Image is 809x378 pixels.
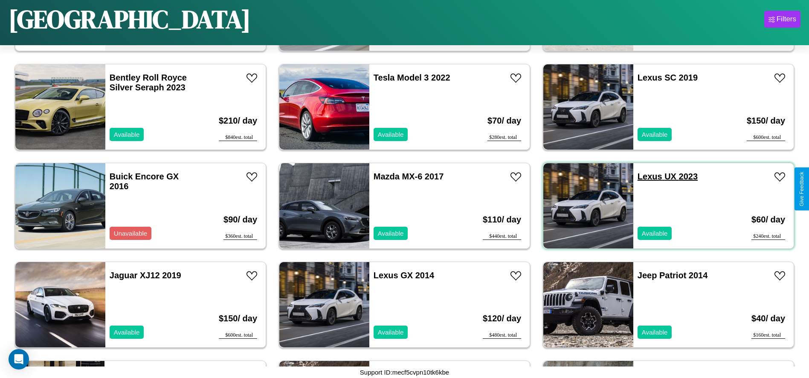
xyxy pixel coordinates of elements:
[487,107,521,134] h3: $ 70 / day
[219,332,257,339] div: $ 600 est. total
[487,134,521,141] div: $ 280 est. total
[483,332,521,339] div: $ 480 est. total
[378,129,404,140] p: Available
[751,206,785,233] h3: $ 60 / day
[219,107,257,134] h3: $ 210 / day
[378,228,404,239] p: Available
[374,271,434,280] a: Lexus GX 2014
[110,73,187,92] a: Bentley Roll Royce Silver Seraph 2023
[638,271,708,280] a: Jeep Patriot 2014
[777,15,796,23] div: Filters
[219,134,257,141] div: $ 840 est. total
[483,305,521,332] h3: $ 120 / day
[114,129,140,140] p: Available
[638,73,698,82] a: Lexus SC 2019
[378,326,404,338] p: Available
[219,305,257,332] h3: $ 150 / day
[223,206,257,233] h3: $ 90 / day
[642,326,668,338] p: Available
[751,332,785,339] div: $ 160 est. total
[223,233,257,240] div: $ 360 est. total
[374,73,450,82] a: Tesla Model 3 2022
[374,172,444,181] a: Mazda MX-6 2017
[642,228,668,239] p: Available
[110,271,181,280] a: Jaguar XJ12 2019
[9,349,29,369] div: Open Intercom Messenger
[764,11,800,28] button: Filters
[114,326,140,338] p: Available
[483,233,521,240] div: $ 440 est. total
[751,305,785,332] h3: $ 40 / day
[114,228,147,239] p: Unavailable
[360,366,449,378] p: Support ID: mecf5cvpn10tk6kbe
[483,206,521,233] h3: $ 110 / day
[747,107,785,134] h3: $ 150 / day
[638,172,698,181] a: Lexus UX 2023
[110,172,179,191] a: Buick Encore GX 2016
[799,172,805,206] div: Give Feedback
[9,2,251,37] h1: [GEOGRAPHIC_DATA]
[747,134,785,141] div: $ 600 est. total
[751,233,785,240] div: $ 240 est. total
[642,129,668,140] p: Available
